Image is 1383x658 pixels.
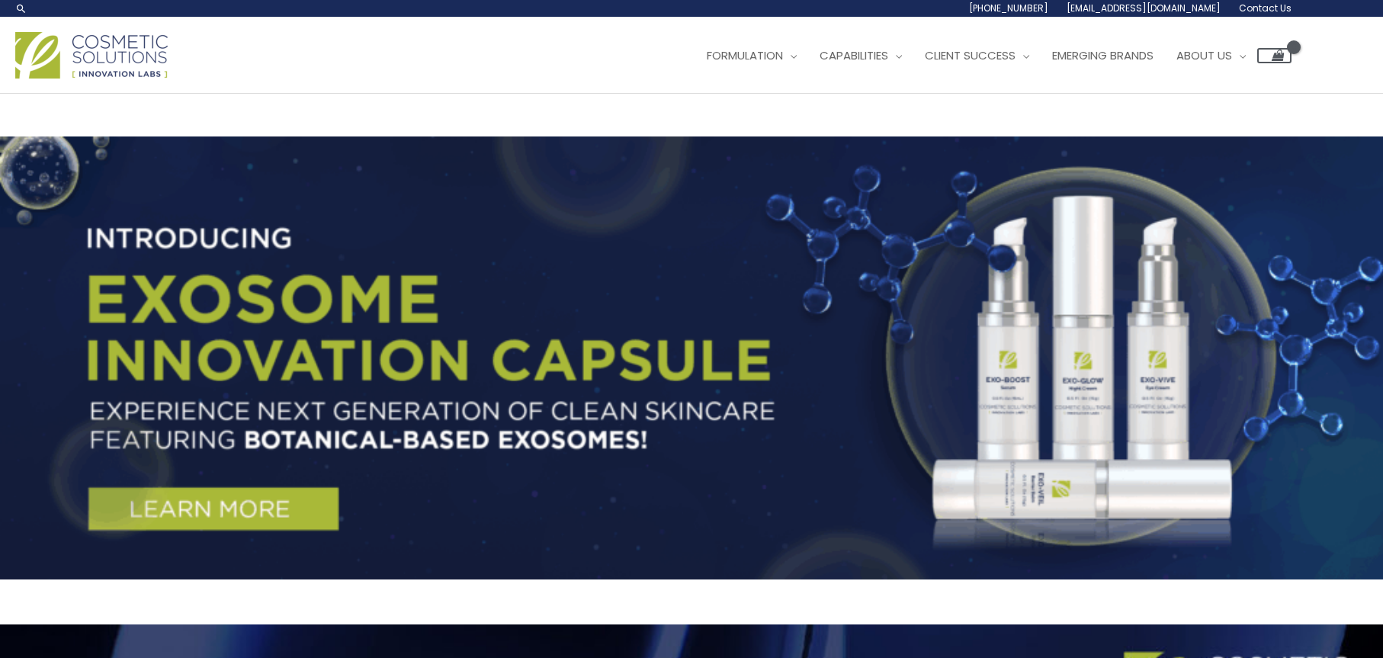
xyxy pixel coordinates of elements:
span: [EMAIL_ADDRESS][DOMAIN_NAME] [1067,2,1221,14]
a: View Shopping Cart, empty [1257,48,1292,63]
span: Client Success [925,47,1016,63]
span: Emerging Brands [1052,47,1154,63]
img: Cosmetic Solutions Logo [15,32,168,79]
span: [PHONE_NUMBER] [969,2,1048,14]
nav: Site Navigation [684,33,1292,79]
a: Formulation [695,33,808,79]
a: Search icon link [15,2,27,14]
a: Emerging Brands [1041,33,1165,79]
span: Contact Us [1239,2,1292,14]
span: Formulation [707,47,783,63]
a: About Us [1165,33,1257,79]
span: Capabilities [820,47,888,63]
span: About Us [1176,47,1232,63]
a: Client Success [913,33,1041,79]
a: Capabilities [808,33,913,79]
